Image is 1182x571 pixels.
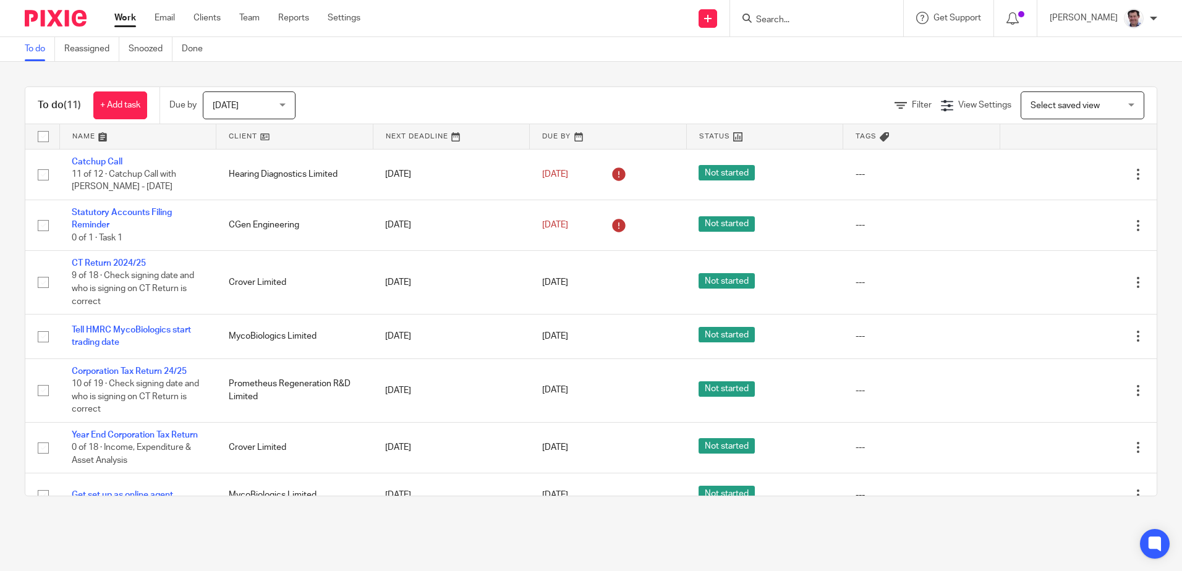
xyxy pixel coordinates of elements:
[958,101,1011,109] span: View Settings
[25,37,55,61] a: To do
[216,422,373,473] td: Crover Limited
[72,491,173,499] a: Get set up as online agent
[25,10,87,27] img: Pixie
[72,272,194,306] span: 9 of 18 · Check signing date and who is signing on CT Return is correct
[72,443,191,465] span: 0 of 18 · Income, Expenditure & Asset Analysis
[38,99,81,112] h1: To do
[699,327,755,342] span: Not started
[129,37,172,61] a: Snoozed
[72,431,198,439] a: Year End Corporation Tax Return
[239,12,260,24] a: Team
[72,326,191,347] a: Tell HMRC MycoBiologics start trading date
[169,99,197,111] p: Due by
[373,251,530,315] td: [DATE]
[699,438,755,454] span: Not started
[64,37,119,61] a: Reassigned
[373,473,530,517] td: [DATE]
[542,386,568,395] span: [DATE]
[72,379,199,413] span: 10 of 19 · Check signing date and who is signing on CT Return is correct
[856,330,988,342] div: ---
[373,200,530,250] td: [DATE]
[93,91,147,119] a: + Add task
[933,14,981,22] span: Get Support
[328,12,360,24] a: Settings
[1124,9,1144,28] img: Facebook%20Profile%20picture%20(2).jpg
[912,101,932,109] span: Filter
[1031,101,1100,110] span: Select saved view
[542,278,568,287] span: [DATE]
[213,101,239,110] span: [DATE]
[755,15,866,26] input: Search
[856,168,988,180] div: ---
[114,12,136,24] a: Work
[216,200,373,250] td: CGen Engineering
[64,100,81,110] span: (11)
[182,37,212,61] a: Done
[216,251,373,315] td: Crover Limited
[155,12,175,24] a: Email
[542,332,568,340] span: [DATE]
[699,165,755,180] span: Not started
[856,441,988,454] div: ---
[373,315,530,358] td: [DATE]
[373,149,530,200] td: [DATE]
[542,221,568,229] span: [DATE]
[72,234,122,242] span: 0 of 1 · Task 1
[216,149,373,200] td: Hearing Diagnostics Limited
[373,422,530,473] td: [DATE]
[542,491,568,499] span: [DATE]
[216,358,373,422] td: Prometheus Regeneration R&D Limited
[699,273,755,289] span: Not started
[542,170,568,179] span: [DATE]
[216,315,373,358] td: MycoBiologics Limited
[856,219,988,231] div: ---
[216,473,373,517] td: MycoBiologics Limited
[699,486,755,501] span: Not started
[856,384,988,397] div: ---
[278,12,309,24] a: Reports
[856,133,877,140] span: Tags
[72,259,146,268] a: CT Return 2024/25
[542,443,568,452] span: [DATE]
[699,381,755,397] span: Not started
[1050,12,1118,24] p: [PERSON_NAME]
[193,12,221,24] a: Clients
[699,216,755,232] span: Not started
[856,276,988,289] div: ---
[856,489,988,501] div: ---
[72,367,187,376] a: Corporation Tax Return 24/25
[72,170,176,192] span: 11 of 12 · Catchup Call with [PERSON_NAME] - [DATE]
[72,158,122,166] a: Catchup Call
[373,358,530,422] td: [DATE]
[72,208,172,229] a: Statutory Accounts Filing Reminder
